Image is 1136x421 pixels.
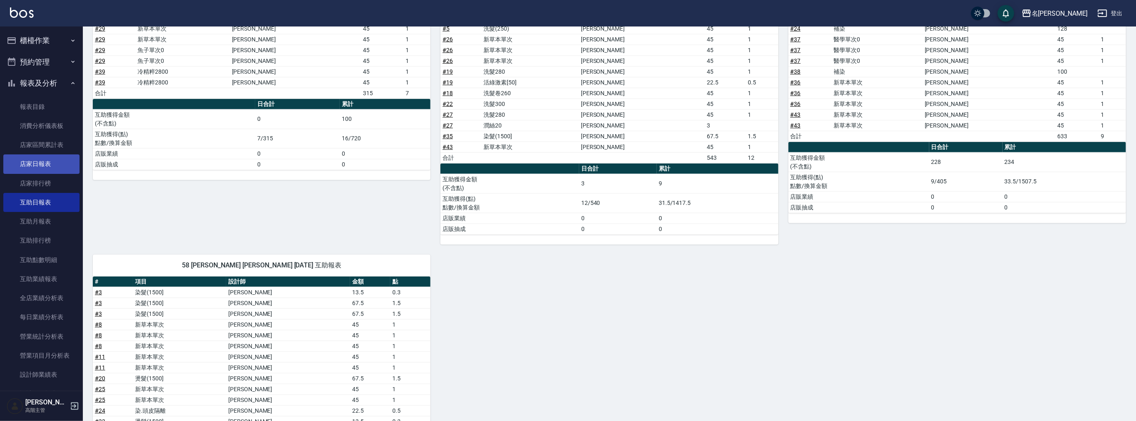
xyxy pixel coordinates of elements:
a: 店家日報表 [3,154,80,173]
a: #29 [95,25,105,32]
td: 1 [404,66,430,77]
td: [PERSON_NAME] [579,131,705,142]
a: #19 [442,79,453,86]
table: a dense table [788,142,1126,213]
td: 67.5 [350,298,390,308]
td: 1 [404,45,430,55]
td: 100 [340,109,430,129]
a: #25 [95,397,105,403]
td: 1 [1099,88,1126,99]
td: 互助獲得金額 (不含點) [93,109,255,129]
td: [PERSON_NAME] [923,23,1056,34]
a: #11 [95,364,105,371]
td: 22.5 [350,405,390,416]
a: #37 [790,36,801,43]
a: 店家排行榜 [3,174,80,193]
td: [PERSON_NAME] [226,405,350,416]
td: 店販抽成 [440,224,579,234]
td: 1 [390,351,430,362]
td: 洗髮280 [482,66,579,77]
td: 0 [255,159,340,170]
td: [PERSON_NAME] [579,66,705,77]
td: 1 [390,362,430,373]
td: 洗髮280 [482,109,579,120]
td: 新草本單次 [482,34,579,45]
td: 1 [746,99,778,109]
button: save [998,5,1014,22]
a: 設計師業績表 [3,365,80,384]
td: 染髮(1500] [133,298,226,308]
a: #3 [95,310,102,317]
td: 店販抽成 [93,159,255,170]
td: 12/540 [579,193,657,213]
td: [PERSON_NAME] [923,109,1056,120]
td: 0 [929,202,1003,213]
td: 45 [1056,55,1099,66]
td: 冷精粹2800 [135,77,230,88]
a: 店家區間累計表 [3,135,80,154]
a: #20 [95,375,105,382]
td: [PERSON_NAME] [579,120,705,131]
td: [PERSON_NAME] [226,341,350,351]
button: 名[PERSON_NAME] [1018,5,1091,22]
td: 45 [361,45,404,55]
td: 128 [1056,23,1099,34]
td: 1 [746,55,778,66]
button: 預約管理 [3,51,80,73]
td: 醫學單次0 [831,34,923,45]
td: [PERSON_NAME] [226,308,350,319]
a: #29 [95,58,105,64]
a: #29 [95,47,105,53]
td: [PERSON_NAME] [226,384,350,395]
td: 潤絲20 [482,120,579,131]
th: 項目 [133,277,226,287]
td: 234 [1003,152,1126,172]
td: 1 [746,88,778,99]
a: #27 [442,122,453,129]
td: 1 [746,66,778,77]
a: #39 [95,68,105,75]
td: 染.頭皮隔離 [133,405,226,416]
td: 1 [1099,99,1126,109]
td: [PERSON_NAME] [230,45,361,55]
td: 新草本單次 [831,88,923,99]
td: 1.5 [390,298,430,308]
td: 45 [1056,109,1099,120]
td: 燙髮(1500] [133,373,226,384]
div: 名[PERSON_NAME] [1032,8,1088,19]
td: 45 [705,55,746,66]
td: 新草本單次 [133,362,226,373]
td: 67.5 [350,373,390,384]
td: 7/315 [255,129,340,148]
td: 45 [350,395,390,405]
td: 互助獲得(點) 點數/換算金額 [440,193,579,213]
th: 金額 [350,277,390,287]
td: 45 [705,66,746,77]
td: [PERSON_NAME] [579,142,705,152]
td: 1 [1099,109,1126,120]
button: 登出 [1094,6,1126,21]
span: 58 [PERSON_NAME] [PERSON_NAME] [DATE] 互助報表 [103,261,421,269]
td: 1.5 [390,373,430,384]
td: [PERSON_NAME] [579,109,705,120]
a: #37 [790,47,801,53]
td: 0.5 [746,77,778,88]
td: 0 [1003,191,1126,202]
td: 新草本單次 [133,351,226,362]
td: 100 [1056,66,1099,77]
td: 31.5/1417.5 [657,193,778,213]
a: #38 [790,68,801,75]
a: #26 [442,58,453,64]
td: 染髮(1500] [133,287,226,298]
td: [PERSON_NAME] [226,373,350,384]
td: 45 [1056,34,1099,45]
td: 45 [361,23,404,34]
td: 洗髮300 [482,99,579,109]
td: [PERSON_NAME] [226,330,350,341]
a: #35 [442,133,453,140]
td: 新草本單次 [133,319,226,330]
td: 新草本單次 [135,34,230,45]
td: 7 [404,88,430,99]
td: 45 [1056,99,1099,109]
button: 報表及分析 [3,72,80,94]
